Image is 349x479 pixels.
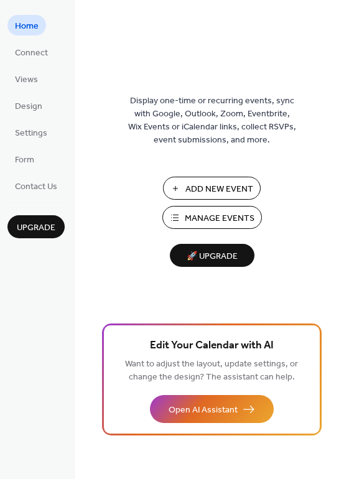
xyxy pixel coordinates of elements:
a: Design [7,95,50,116]
span: 🚀 Upgrade [177,248,247,265]
button: Add New Event [163,177,261,200]
span: Design [15,100,42,113]
span: Display one-time or recurring events, sync with Google, Outlook, Zoom, Eventbrite, Wix Events or ... [128,95,296,147]
a: Connect [7,42,55,62]
a: Home [7,15,46,35]
a: Settings [7,122,55,142]
button: Manage Events [162,206,262,229]
span: Upgrade [17,221,55,235]
span: Home [15,20,39,33]
a: Contact Us [7,175,65,196]
button: Upgrade [7,215,65,238]
button: 🚀 Upgrade [170,244,254,267]
span: Add New Event [185,183,253,196]
span: Views [15,73,38,86]
button: Open AI Assistant [150,395,274,423]
span: Contact Us [15,180,57,193]
span: Connect [15,47,48,60]
span: Open AI Assistant [169,404,238,417]
span: Settings [15,127,47,140]
span: Want to adjust the layout, update settings, or change the design? The assistant can help. [125,356,298,386]
a: Form [7,149,42,169]
span: Manage Events [185,212,254,225]
span: Edit Your Calendar with AI [150,337,274,355]
a: Views [7,68,45,89]
span: Form [15,154,34,167]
